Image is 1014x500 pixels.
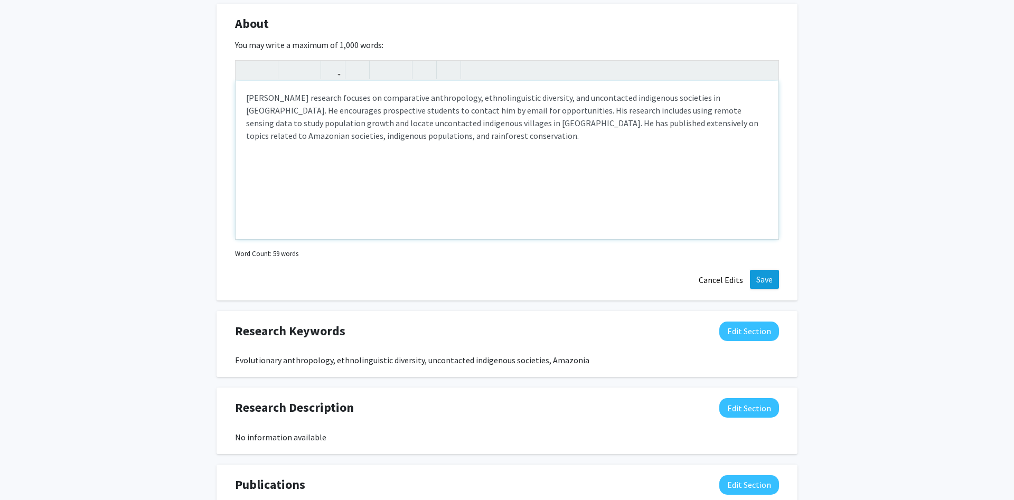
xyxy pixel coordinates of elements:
[8,452,45,492] iframe: Chat
[348,61,367,79] button: Insert Image
[238,61,257,79] button: Strong (Ctrl + B)
[299,61,318,79] button: Subscript
[281,61,299,79] button: Superscript
[235,249,298,259] small: Word Count: 59 words
[235,39,383,51] label: You may write a maximum of 1,000 words:
[235,14,269,33] span: About
[439,61,458,79] button: Insert horizontal rule
[236,81,778,239] div: Note to users with screen readers: Please deactivate our accessibility plugin for this page as it...
[372,61,391,79] button: Unordered list
[719,475,779,495] button: Edit Publications
[415,61,434,79] button: Remove format
[235,398,354,417] span: Research Description
[235,431,779,444] div: No information available
[391,61,409,79] button: Ordered list
[324,61,342,79] button: Link
[235,354,779,366] div: Evolutionary anthropology, ethnolinguistic diversity, uncontacted indigenous societies, Amazonia
[692,270,750,290] button: Cancel Edits
[757,61,776,79] button: Fullscreen
[235,475,305,494] span: Publications
[719,322,779,341] button: Edit Research Keywords
[719,398,779,418] button: Edit Research Description
[235,322,345,341] span: Research Keywords
[750,270,779,289] button: Save
[257,61,275,79] button: Emphasis (Ctrl + I)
